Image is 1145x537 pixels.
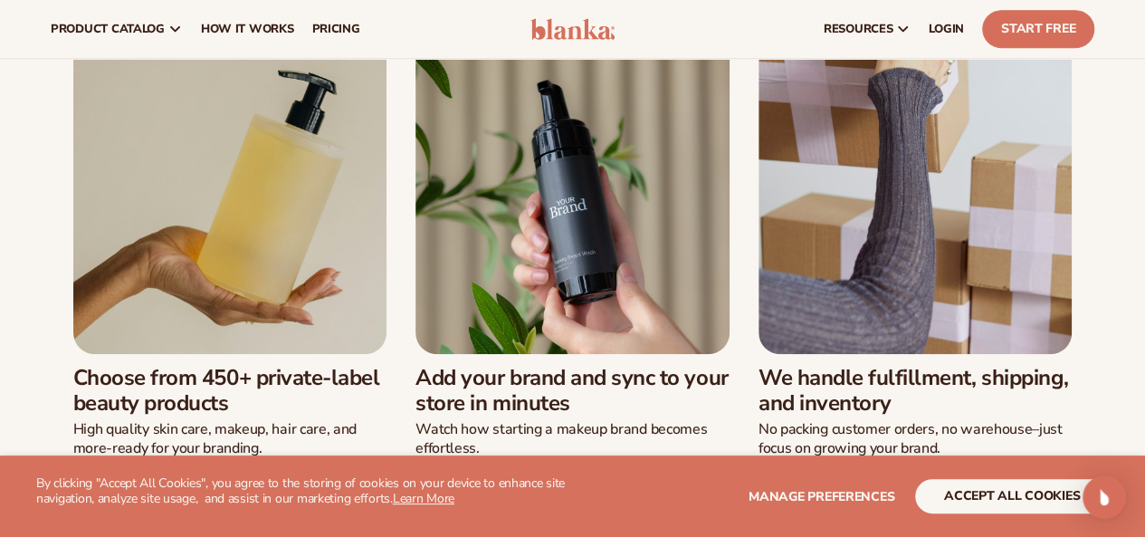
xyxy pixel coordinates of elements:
span: LOGIN [929,22,964,36]
p: No packing customer orders, no warehouse–just focus on growing your brand. [759,420,1073,458]
img: Male hand holding beard wash. [415,40,730,354]
span: pricing [311,22,359,36]
h3: Add your brand and sync to your store in minutes [415,365,730,417]
button: Manage preferences [749,479,894,513]
p: By clicking "Accept All Cookies", you agree to the storing of cookies on your device to enhance s... [36,476,573,507]
span: How It Works [201,22,294,36]
span: product catalog [51,22,165,36]
img: Female hand holding soap bottle. [73,40,387,354]
a: Learn More [393,490,454,507]
span: Manage preferences [749,488,894,505]
button: accept all cookies [915,479,1109,513]
p: High quality skin care, makeup, hair care, and more-ready for your branding. [73,420,387,458]
span: resources [824,22,892,36]
h3: We handle fulfillment, shipping, and inventory [759,365,1073,417]
div: Open Intercom Messenger [1083,475,1126,519]
a: Start Free [982,10,1094,48]
img: Female moving shipping boxes. [759,40,1073,354]
img: logo [530,18,615,40]
h3: Choose from 450+ private-label beauty products [73,365,387,417]
p: Watch how starting a makeup brand becomes effortless. [415,420,730,458]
